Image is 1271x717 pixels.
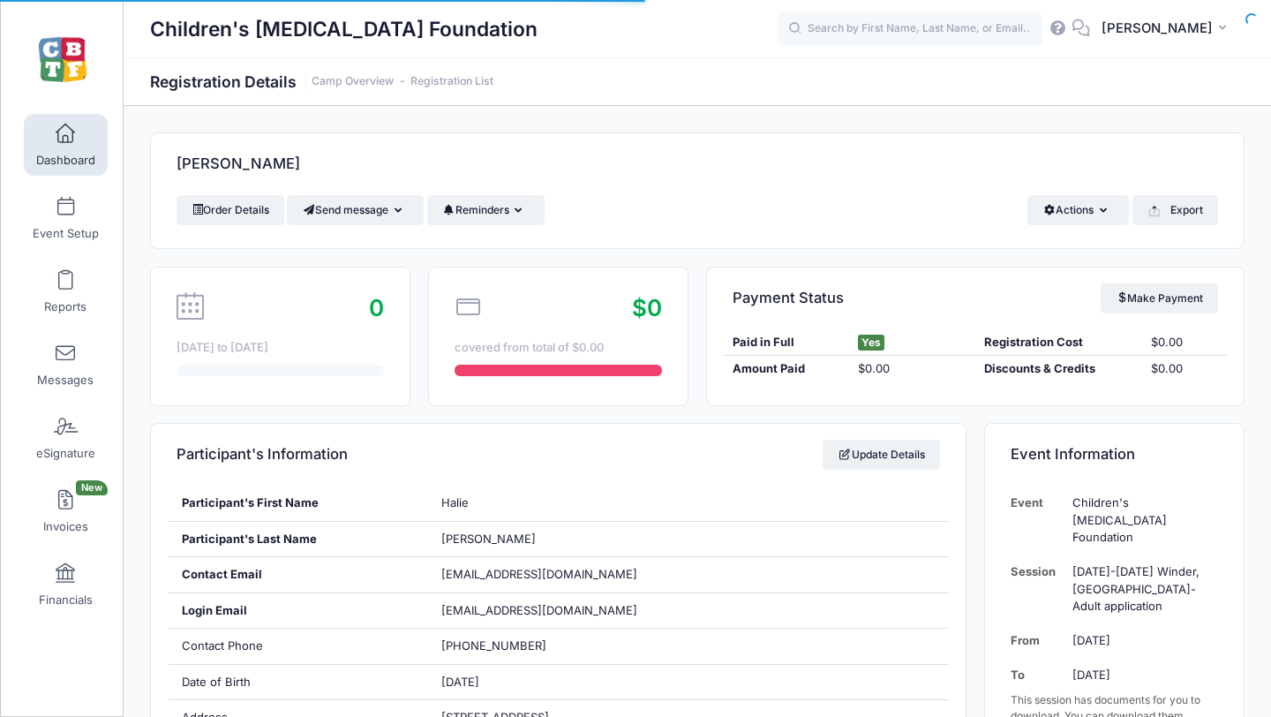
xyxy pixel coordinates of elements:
span: 0 [369,294,384,321]
span: Invoices [43,519,88,534]
a: eSignature [24,407,108,469]
td: From [1011,623,1064,658]
span: $0 [632,294,662,321]
a: Financials [24,554,108,615]
div: Login Email [169,593,429,629]
div: Date of Birth [169,665,429,700]
div: Contact Email [169,557,429,592]
span: Halie [441,495,469,509]
button: Actions [1027,195,1129,225]
a: Update Details [823,440,940,470]
a: Registration List [410,75,493,88]
span: [DATE] [441,675,479,689]
a: Camp Overview [312,75,394,88]
span: eSignature [36,446,95,461]
button: [PERSON_NAME] [1090,9,1245,49]
td: [DATE] [1064,623,1218,658]
td: Children's [MEDICAL_DATA] Foundation [1064,486,1218,555]
div: Registration Cost [975,334,1143,351]
input: Search by First Name, Last Name, or Email... [778,11,1042,47]
span: [PERSON_NAME] [1102,19,1213,38]
span: [PERSON_NAME] [441,532,536,546]
button: Send message [287,195,424,225]
div: $0.00 [1143,334,1227,351]
div: Participant's First Name [169,486,429,521]
span: Dashboard [36,153,95,168]
td: Session [1011,555,1064,623]
h4: Participant's Information [177,430,348,480]
div: Participant's Last Name [169,522,429,557]
button: Export [1132,195,1218,225]
td: To [1011,658,1064,692]
span: Messages [37,373,94,388]
a: Order Details [177,195,284,225]
a: Messages [24,334,108,396]
a: Make Payment [1101,283,1218,313]
span: [EMAIL_ADDRESS][DOMAIN_NAME] [441,567,637,581]
a: Reports [24,260,108,322]
img: Children's Brain Tumor Foundation [30,27,96,94]
div: [DATE] to [DATE] [177,339,384,357]
h1: Registration Details [150,72,493,91]
div: Amount Paid [724,360,849,378]
h4: Payment Status [733,273,844,323]
a: Children's Brain Tumor Foundation [1,19,124,102]
span: Yes [858,335,884,351]
div: Contact Phone [169,629,429,664]
div: Discounts & Credits [975,360,1143,378]
div: covered from total of $0.00 [455,339,662,357]
span: New [76,480,108,495]
span: Reports [44,299,86,314]
div: $0.00 [850,360,975,378]
h1: Children's [MEDICAL_DATA] Foundation [150,9,538,49]
td: [DATE] [1064,658,1218,692]
div: Paid in Full [724,334,849,351]
div: $0.00 [1143,360,1227,378]
span: [PHONE_NUMBER] [441,638,546,653]
h4: Event Information [1011,430,1135,480]
a: Event Setup [24,187,108,249]
span: Financials [39,592,93,608]
button: Reminders [427,195,545,225]
span: [EMAIL_ADDRESS][DOMAIN_NAME] [441,602,662,620]
a: InvoicesNew [24,480,108,542]
h4: [PERSON_NAME] [177,140,300,190]
a: Dashboard [24,114,108,176]
td: [DATE]-[DATE] Winder, [GEOGRAPHIC_DATA]-Adult application [1064,555,1218,623]
td: Event [1011,486,1064,555]
span: Event Setup [33,226,99,241]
